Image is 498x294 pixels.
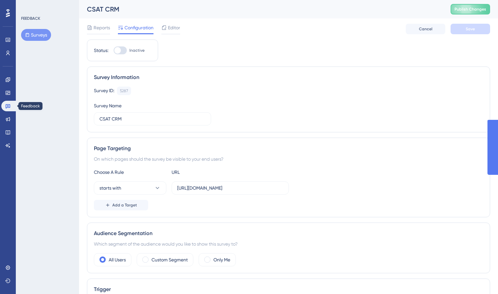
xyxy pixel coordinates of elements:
[451,4,490,14] button: Publish Changes
[129,48,145,53] span: Inactive
[172,168,244,176] div: URL
[87,5,434,14] div: CSAT CRM
[94,229,483,237] div: Audience Segmentation
[109,256,126,264] label: All Users
[21,16,40,21] div: FEEDBACK
[124,24,153,32] span: Configuration
[94,200,148,210] button: Add a Target
[94,240,483,248] div: Which segment of the audience would you like to show this survey to?
[99,115,206,122] input: Type your Survey name
[112,202,137,208] span: Add a Target
[94,73,483,81] div: Survey Information
[152,256,188,264] label: Custom Segment
[94,155,483,163] div: On which pages should the survey be visible to your end users?
[99,184,121,192] span: starts with
[94,285,483,293] div: Trigger
[406,24,445,34] button: Cancel
[120,88,128,94] div: 5287
[94,87,114,95] div: Survey ID:
[177,184,283,192] input: yourwebsite.com/path
[94,102,122,110] div: Survey Name
[451,24,490,34] button: Save
[419,26,432,32] span: Cancel
[94,145,483,152] div: Page Targeting
[470,268,490,288] iframe: UserGuiding AI Assistant Launcher
[21,29,51,41] button: Surveys
[94,46,108,54] div: Status:
[94,24,110,32] span: Reports
[466,26,475,32] span: Save
[94,181,166,195] button: starts with
[168,24,180,32] span: Editor
[94,168,166,176] div: Choose A Rule
[213,256,230,264] label: Only Me
[455,7,486,12] span: Publish Changes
